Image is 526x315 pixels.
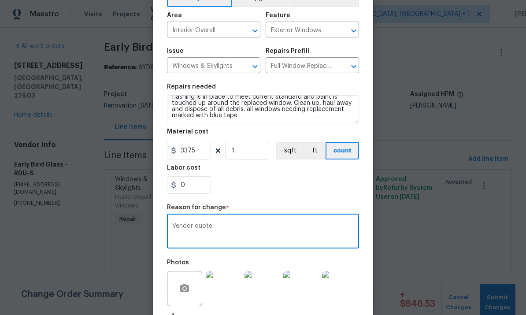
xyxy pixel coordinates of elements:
[167,165,200,171] h5: Labor cost
[172,223,354,241] textarea: Vendor quote.
[167,204,226,211] h5: Reason for change
[249,25,261,37] button: Open
[249,60,261,73] button: Open
[167,84,216,90] h5: Repairs needed
[348,25,360,37] button: Open
[266,48,309,54] h5: Repairs Prefill
[167,95,359,123] textarea: Provide quote- Remove and replace tvinyl double hung, dual pane window with new with blown seals....
[167,129,208,135] h5: Material cost
[326,142,359,159] button: count
[167,259,189,266] h5: Photos
[348,60,360,73] button: Open
[167,48,184,54] h5: Issue
[304,142,326,159] button: ft
[266,12,290,19] h5: Feature
[167,12,182,19] h5: Area
[276,142,304,159] button: sqft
